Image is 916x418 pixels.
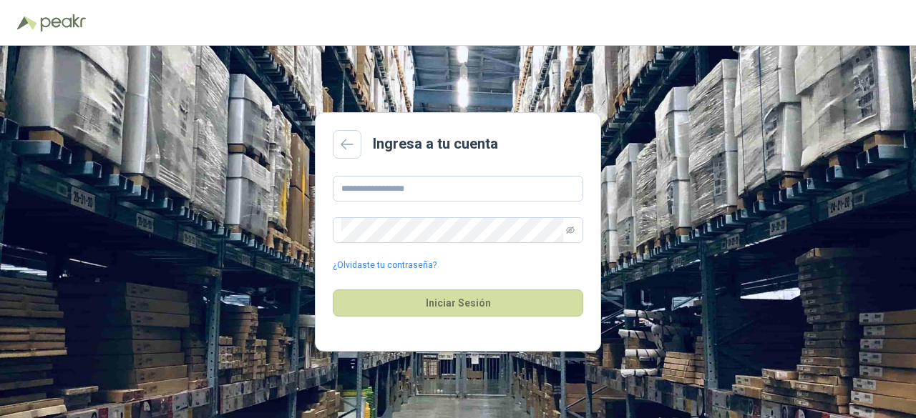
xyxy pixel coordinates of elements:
[566,226,575,234] span: eye-invisible
[373,133,498,155] h2: Ingresa a tu cuenta
[17,16,37,30] img: Logo
[333,289,583,317] button: Iniciar Sesión
[333,259,437,272] a: ¿Olvidaste tu contraseña?
[40,14,86,31] img: Peakr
